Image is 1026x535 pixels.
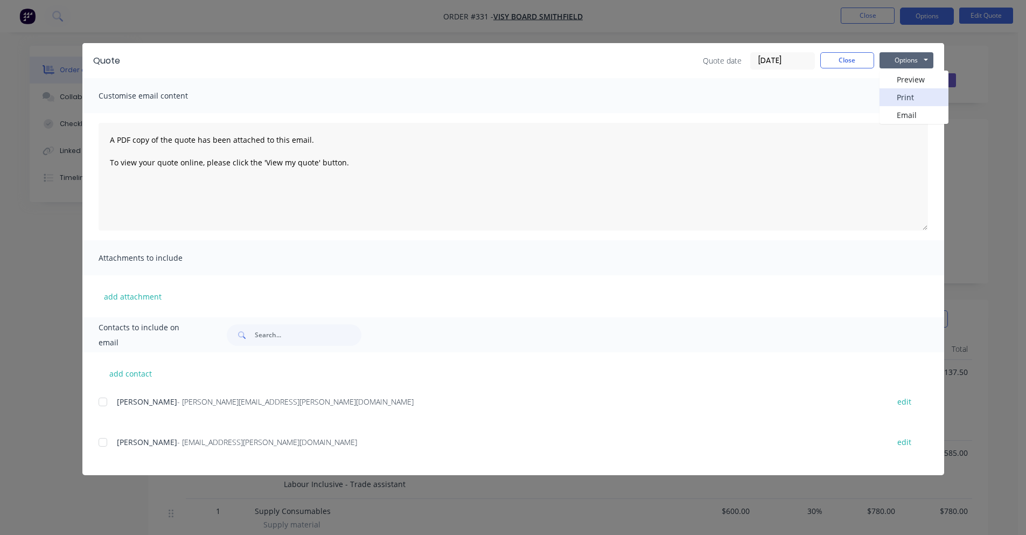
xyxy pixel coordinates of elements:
[820,52,874,68] button: Close
[99,320,200,350] span: Contacts to include on email
[880,106,948,124] button: Email
[117,437,177,447] span: [PERSON_NAME]
[703,55,742,66] span: Quote date
[99,365,163,381] button: add contact
[177,397,414,407] span: - [PERSON_NAME][EMAIL_ADDRESS][PERSON_NAME][DOMAIN_NAME]
[99,288,167,304] button: add attachment
[99,88,217,103] span: Customise email content
[99,123,928,231] textarea: A PDF copy of the quote has been attached to this email. To view your quote online, please click ...
[880,71,948,88] button: Preview
[99,251,217,266] span: Attachments to include
[891,435,918,449] button: edit
[880,88,948,106] button: Print
[177,437,357,447] span: - [EMAIL_ADDRESS][PERSON_NAME][DOMAIN_NAME]
[880,52,933,68] button: Options
[93,54,120,67] div: Quote
[117,397,177,407] span: [PERSON_NAME]
[255,324,361,346] input: Search...
[891,394,918,409] button: edit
